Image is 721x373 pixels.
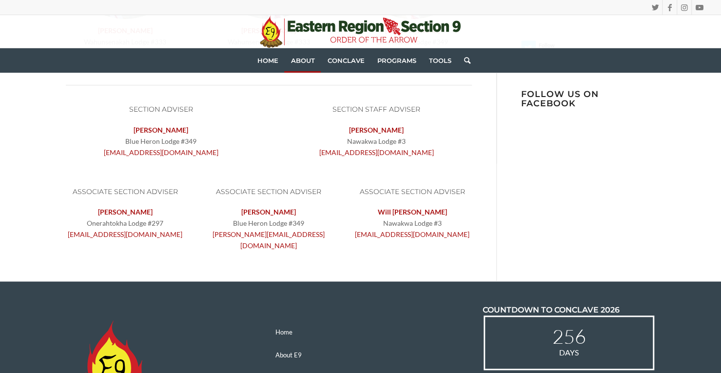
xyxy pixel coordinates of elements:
[352,188,471,196] h6: ASSOCIATE SECTION ADVISER
[378,208,447,216] strong: Will [PERSON_NAME]
[241,208,296,216] strong: [PERSON_NAME]
[68,230,182,238] a: [EMAIL_ADDRESS][DOMAIN_NAME]
[370,48,422,73] a: Programs
[257,57,278,64] span: Home
[66,206,185,240] p: Onerahtokha Lodge #297
[213,230,325,250] a: [PERSON_NAME][EMAIL_ADDRESS][DOMAIN_NAME]
[98,208,153,216] strong: [PERSON_NAME]
[209,206,328,251] p: Blue Heron Lodge #349
[66,106,257,113] h6: SECTION ADVISER
[251,48,284,73] a: Home
[281,106,472,113] h6: SECTION STAFF ADVISER
[134,126,188,134] strong: [PERSON_NAME]
[355,230,469,238] a: [EMAIL_ADDRESS][DOMAIN_NAME]
[377,57,416,64] span: Programs
[104,148,218,157] a: [EMAIL_ADDRESS][DOMAIN_NAME]
[327,57,364,64] span: Conclave
[495,327,643,346] span: 256
[274,320,447,343] a: Home
[66,188,185,196] h6: ASSOCIATE SECTION ADVISER
[352,206,471,240] p: Nawakwa Lodge #3
[422,48,457,73] a: Tools
[291,57,314,64] span: About
[495,346,643,359] span: Days
[483,305,620,314] span: COUNTDOWN TO CONCLAVE 2026
[429,57,451,64] span: Tools
[457,48,470,73] a: Search
[349,126,404,134] strong: [PERSON_NAME]
[284,48,321,73] a: About
[209,188,328,196] h6: ASSOCIATE SECTION ADVISER
[521,89,656,108] h3: Follow us on Facebook
[281,124,472,158] p: Nawakwa Lodge #3
[319,148,433,157] a: [EMAIL_ADDRESS][DOMAIN_NAME]
[274,344,447,367] a: About E9
[66,124,257,158] p: Blue Heron Lodge #349
[321,48,370,73] a: Conclave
